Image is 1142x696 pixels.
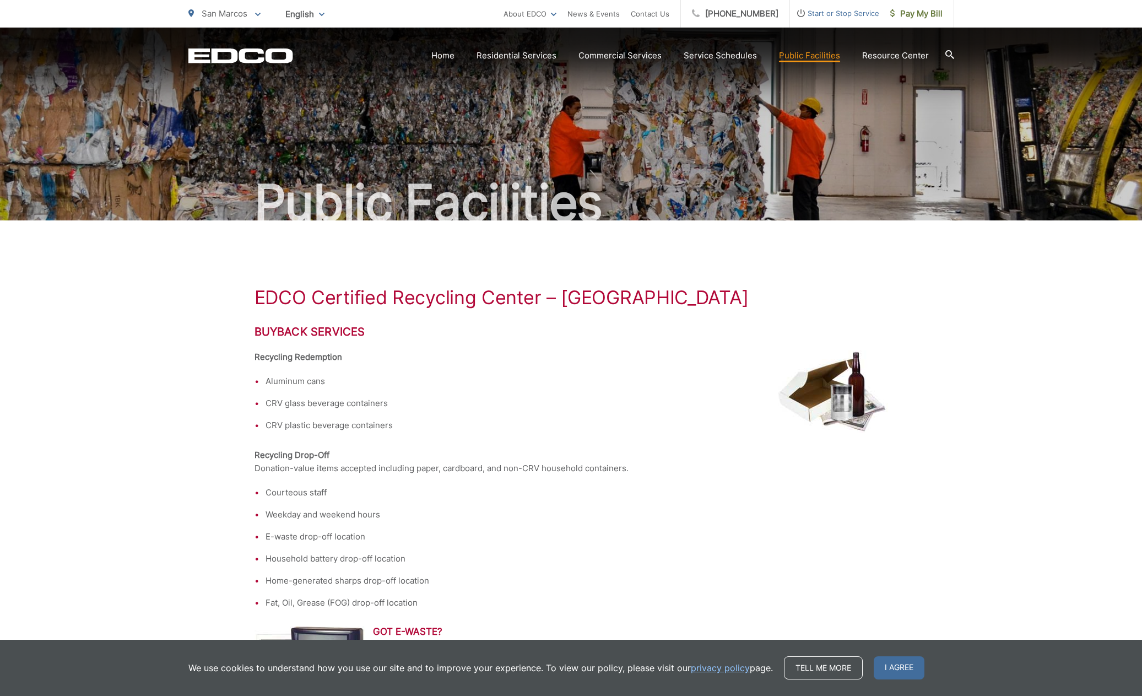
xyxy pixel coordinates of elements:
[874,656,924,679] span: I agree
[202,8,247,19] span: San Marcos
[188,48,293,63] a: EDCD logo. Return to the homepage.
[255,287,888,309] h1: EDCO Certified Recycling Center – [GEOGRAPHIC_DATA]
[266,419,888,432] li: CRV plastic beverage containers
[266,397,888,410] li: CRV glass beverage containers
[504,7,556,20] a: About EDCO
[431,49,454,62] a: Home
[266,375,888,388] li: Aluminum cans
[862,49,929,62] a: Resource Center
[255,450,329,460] strong: Recycling Drop-Off
[631,7,669,20] a: Contact Us
[277,4,333,24] span: English
[266,596,888,609] li: Fat, Oil, Grease (FOG) drop-off location
[266,530,888,543] li: E-waste drop-off location
[890,7,943,20] span: Pay My Bill
[266,486,888,499] li: Courteous staff
[778,350,888,433] img: Cardboard, bottles, cans, newspapers
[255,626,365,688] img: TVs and computer monitors
[691,661,750,675] a: privacy policy
[578,49,662,62] a: Commercial Services
[784,656,863,679] a: Tell me more
[255,325,888,338] h2: Buyback Services
[266,508,888,521] li: Weekday and weekend hours
[779,49,840,62] a: Public Facilities
[266,574,888,587] li: Home-generated sharps drop-off location
[266,552,888,565] li: Household battery drop-off location
[255,626,888,637] h3: Got E-Waste?
[567,7,620,20] a: News & Events
[255,352,342,362] strong: Recycling Redemption
[477,49,556,62] a: Residential Services
[684,49,757,62] a: Service Schedules
[255,449,888,475] p: Donation-value items accepted including paper, cardboard, and non-CRV household containers.
[188,661,773,675] p: We use cookies to understand how you use our site and to improve your experience. To view our pol...
[188,175,954,230] h2: Public Facilities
